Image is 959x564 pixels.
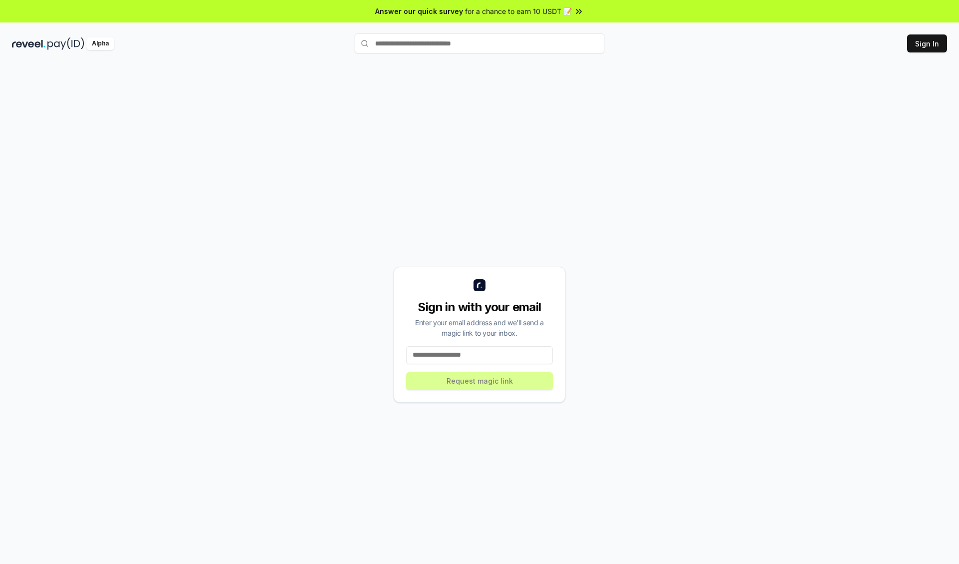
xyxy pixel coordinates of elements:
div: Sign in with your email [406,299,553,315]
img: pay_id [47,37,84,50]
span: for a chance to earn 10 USDT 📝 [465,6,572,16]
img: logo_small [474,279,485,291]
button: Sign In [907,34,947,52]
img: reveel_dark [12,37,45,50]
div: Alpha [86,37,114,50]
div: Enter your email address and we’ll send a magic link to your inbox. [406,317,553,338]
span: Answer our quick survey [375,6,463,16]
